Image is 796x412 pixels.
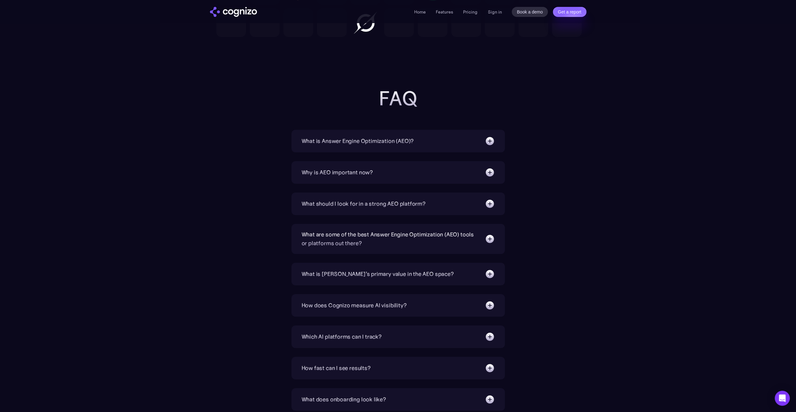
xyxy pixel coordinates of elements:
[302,364,371,372] div: How fast can I see results?
[463,9,478,15] a: Pricing
[512,7,548,17] a: Book a demo
[210,7,257,17] a: home
[414,9,426,15] a: Home
[302,270,454,278] div: What is [PERSON_NAME]’s primary value in the AEO space?
[553,7,586,17] a: Get a report
[488,8,502,16] a: Sign in
[302,301,407,310] div: How does Cognizo measure AI visibility?
[210,7,257,17] img: cognizo logo
[775,391,790,406] div: Open Intercom Messenger
[302,168,373,177] div: Why is AEO important now?
[302,137,414,145] div: What is Answer Engine Optimization (AEO)?
[273,87,524,110] h2: FAQ
[302,230,478,248] div: What are some of the best Answer Engine Optimization (AEO) tools or platforms out there?
[302,395,386,404] div: What does onboarding look like?
[302,199,425,208] div: What should I look for in a strong AEO platform?
[302,332,382,341] div: Which AI platforms can I track?
[436,9,453,15] a: Features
